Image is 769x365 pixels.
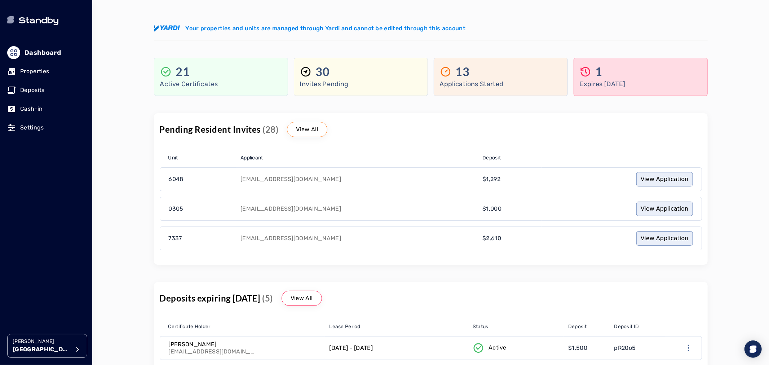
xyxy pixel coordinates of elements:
p: Expires [DATE] [580,79,702,89]
a: Cash-in [7,101,85,117]
p: Your properties and units are managed through Yardi and cannot be edited through this account [186,24,466,33]
img: yardi [154,25,180,32]
p: [EMAIL_ADDRESS][DOMAIN_NAME] [240,206,341,212]
p: pR20o5 [614,344,636,352]
p: [EMAIL_ADDRESS][DOMAIN_NAME] [169,348,255,355]
p: [PERSON_NAME] [169,341,255,348]
a: pR20o5 [610,337,666,360]
p: $1,500 [568,344,587,352]
span: Lease Period [329,323,360,330]
p: 7337 [169,234,182,243]
p: Applications Started [440,79,562,89]
p: Cash-in [20,105,43,113]
a: [DATE] - [DATE] [325,337,468,360]
p: Active [489,343,507,352]
a: Dashboard [7,45,85,61]
p: Deposits [20,86,45,94]
p: [DATE] - [DATE] [329,344,373,352]
p: $1,000 [482,205,501,213]
p: Active Certificates [160,79,282,89]
p: Settings [20,123,44,132]
span: Deposit ID [614,323,639,330]
span: Unit [168,154,178,162]
span: (5) [262,293,273,303]
p: 6048 [169,175,184,184]
p: Invites Pending [300,79,422,89]
p: 1 [596,65,603,79]
a: View Application [636,231,693,246]
p: 0305 [169,205,184,213]
span: Deposit [568,323,587,330]
p: [PERSON_NAME] [13,338,70,345]
p: 13 [456,65,470,79]
span: Deposit [482,154,501,162]
p: [EMAIL_ADDRESS][DOMAIN_NAME] [240,176,341,182]
a: View All [287,122,327,137]
p: View All [296,125,318,134]
button: [PERSON_NAME][GEOGRAPHIC_DATA] [7,334,87,358]
p: View All [291,294,313,303]
span: Certificate Holder [168,323,211,330]
p: 30 [316,65,330,79]
a: View All [282,291,322,306]
a: Deposits [7,82,85,98]
span: (28) [263,124,279,135]
span: Applicant [240,154,263,162]
div: Open Intercom Messenger [744,340,762,358]
a: Properties [7,63,85,79]
a: $1,500 [564,337,610,360]
p: Dashboard [25,48,61,58]
span: Status [473,323,489,330]
p: Properties [20,67,49,76]
p: Pending Resident Invites [160,124,279,135]
a: View Application [636,172,693,186]
a: [PERSON_NAME][EMAIL_ADDRESS][DOMAIN_NAME] [160,337,325,360]
p: 21 [176,65,190,79]
p: $1,292 [482,175,500,184]
a: Settings [7,120,85,136]
p: [GEOGRAPHIC_DATA] [13,345,70,354]
p: $2,610 [482,234,501,243]
a: View Application [636,202,693,216]
p: [EMAIL_ADDRESS][DOMAIN_NAME] [240,236,341,241]
a: Active [468,337,564,360]
p: Deposits expiring [DATE] [160,293,273,304]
